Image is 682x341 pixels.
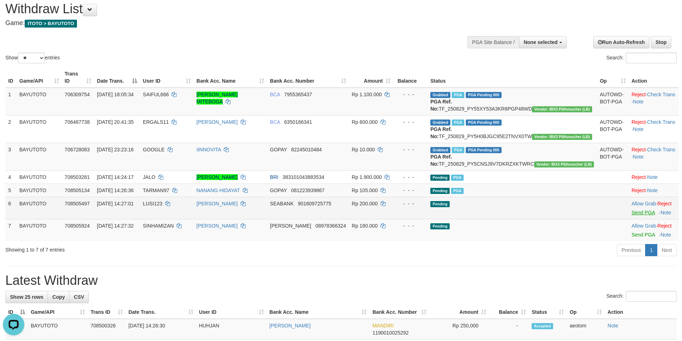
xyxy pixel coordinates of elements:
span: Copy 901609725775 to clipboard [298,201,331,206]
td: AUTOWD-BOT-PGA [597,143,629,170]
input: Search: [626,291,677,302]
span: Grabbed [430,147,450,153]
span: Copy 1190010025292 to clipboard [372,330,408,336]
td: · · [629,143,679,170]
span: Accepted [532,323,553,329]
td: aeotom [567,319,605,340]
span: PGA Pending [466,120,502,126]
span: TARMAN97 [143,187,169,193]
td: BAYUTOTO [16,143,62,170]
button: None selected [519,36,567,48]
button: Open LiveChat chat widget [3,3,24,24]
a: Note [661,210,671,215]
a: NANANG HIDAYAT [197,187,240,193]
span: Pending [430,223,450,229]
span: Rp 180.000 [352,223,378,229]
span: Grabbed [430,120,450,126]
span: Vendor URL: https://dashboard.q2checkout.com/secure [534,161,594,167]
select: Showentries [18,53,45,63]
th: Bank Acc. Number: activate to sort column ascending [369,306,429,319]
a: Reject [657,201,672,206]
span: 708505497 [65,201,90,206]
b: PGA Ref. No: [430,154,452,167]
a: [PERSON_NAME] [270,323,311,328]
div: PGA Site Balance / [468,36,519,48]
span: None selected [524,39,558,45]
td: 708500326 [88,319,126,340]
span: Vendor URL: https://dashboard.q2checkout.com/secure [532,134,592,140]
a: Note [661,232,671,238]
a: Allow Grab [632,201,656,206]
th: Status: activate to sort column ascending [529,306,567,319]
div: - - - [396,91,425,98]
th: Date Trans.: activate to sort column descending [94,67,140,88]
a: Reject [632,119,646,125]
h1: Latest Withdraw [5,273,677,288]
span: · [632,201,657,206]
th: Action [605,306,677,319]
td: BAYUTOTO [16,197,62,219]
td: AUTOWD-BOT-PGA [597,88,629,116]
span: BCA [270,119,280,125]
span: [DATE] 14:24:17 [97,174,134,180]
td: 6 [5,197,16,219]
td: BAYUTOTO [16,88,62,116]
a: Reject [632,174,646,180]
td: · [629,170,679,184]
a: [PERSON_NAME] [197,223,238,229]
div: - - - [396,200,425,207]
span: MANDIRI [372,323,393,328]
label: Search: [606,291,677,302]
th: Bank Acc. Number: activate to sort column ascending [267,67,349,88]
span: Copy 6350166341 to clipboard [284,119,312,125]
th: Game/API: activate to sort column ascending [16,67,62,88]
a: Copy [48,291,69,303]
a: Check Trans [647,119,676,125]
td: BAYUTOTO [16,184,62,197]
span: [PERSON_NAME] [270,223,311,229]
a: Reject [632,92,646,97]
td: 3 [5,143,16,170]
span: ERGALS11 [143,119,169,125]
span: PGA [451,188,464,194]
a: Next [657,244,677,256]
a: 1 [645,244,657,256]
th: Balance [393,67,427,88]
span: Show 25 rows [10,294,43,300]
span: [DATE] 18:05:34 [97,92,134,97]
th: User ID: activate to sort column ascending [196,306,267,319]
span: 708505134 [65,187,90,193]
a: Allow Grab [632,223,656,229]
td: BAYUTOTO [16,170,62,184]
span: Copy 383101043883534 to clipboard [282,174,324,180]
td: AUTOWD-BOT-PGA [597,115,629,143]
span: Pending [430,188,450,194]
span: Copy 7955365437 to clipboard [284,92,312,97]
th: Trans ID: activate to sort column ascending [88,306,126,319]
th: Amount: activate to sort column ascending [349,67,394,88]
a: Reject [632,187,646,193]
b: PGA Ref. No: [430,126,452,139]
a: Send PGA [632,210,655,215]
span: Rp 1.100.000 [352,92,382,97]
td: BAYUTOTO [16,219,62,241]
th: Status [427,67,597,88]
span: PGA Pending [466,147,502,153]
td: 2 [5,115,16,143]
span: Rp 600.000 [352,119,378,125]
span: GOPAY [270,187,287,193]
input: Search: [626,53,677,63]
a: Show 25 rows [5,291,48,303]
span: Rp 10.000 [352,147,375,152]
span: SAIFUL666 [143,92,169,97]
span: Marked by aeojona [452,120,464,126]
span: ITOTO > BAYUTOTO [25,20,77,28]
span: [DATE] 14:27:32 [97,223,134,229]
a: Stop [651,36,671,48]
span: CSV [74,294,84,300]
a: CSV [69,291,89,303]
a: Note [633,99,644,104]
a: Reject [657,223,672,229]
span: BCA [270,92,280,97]
span: GOOGLE [143,147,165,152]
